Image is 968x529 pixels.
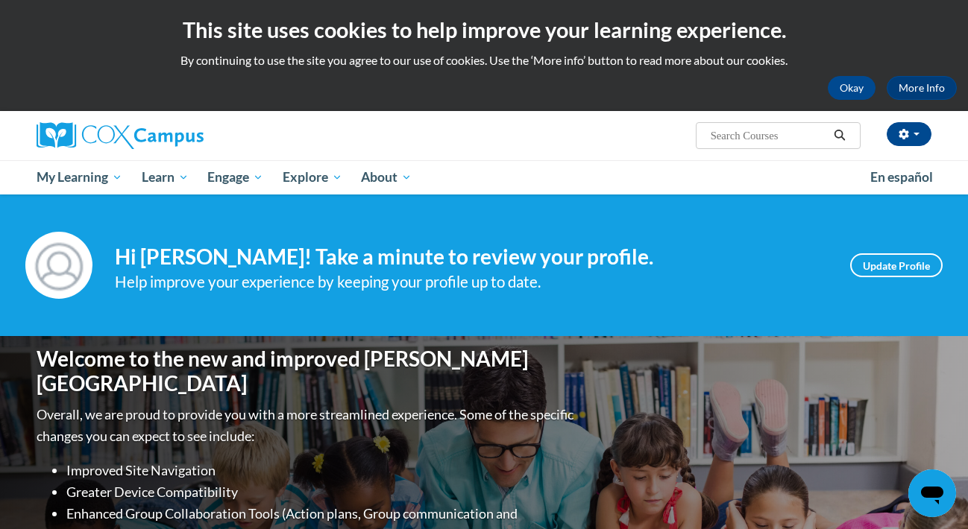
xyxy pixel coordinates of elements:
button: Search [829,127,851,145]
a: Update Profile [850,253,943,277]
div: Main menu [14,160,954,194]
span: About [361,168,412,186]
img: Profile Image [25,232,92,299]
p: By continuing to use the site you agree to our use of cookies. Use the ‘More info’ button to read... [11,52,957,69]
a: Learn [132,160,198,194]
a: More Info [887,76,957,100]
span: Explore [283,168,342,186]
button: Okay [828,76,876,100]
h4: Hi [PERSON_NAME]! Take a minute to review your profile. [115,244,828,270]
a: En español [861,162,943,193]
a: About [352,160,422,194]
a: Explore [273,160,352,194]
span: My Learning [37,168,122,186]
a: Engage [198,160,273,194]
h2: This site uses cookies to help improve your learning experience. [11,15,957,45]
li: Improved Site Navigation [66,460,577,481]
input: Search Courses [709,127,829,145]
a: My Learning [27,160,132,194]
p: Overall, we are proud to provide you with a more streamlined experience. Some of the specific cha... [37,404,577,447]
span: En español [870,169,933,185]
iframe: Button to launch messaging window [908,469,956,517]
h1: Welcome to the new and improved [PERSON_NAME][GEOGRAPHIC_DATA] [37,346,577,396]
li: Greater Device Compatibility [66,481,577,503]
span: Engage [207,168,263,186]
span: Learn [142,168,189,186]
a: Cox Campus [37,122,320,149]
div: Help improve your experience by keeping your profile up to date. [115,270,828,294]
img: Cox Campus [37,122,204,149]
button: Account Settings [887,122,931,146]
